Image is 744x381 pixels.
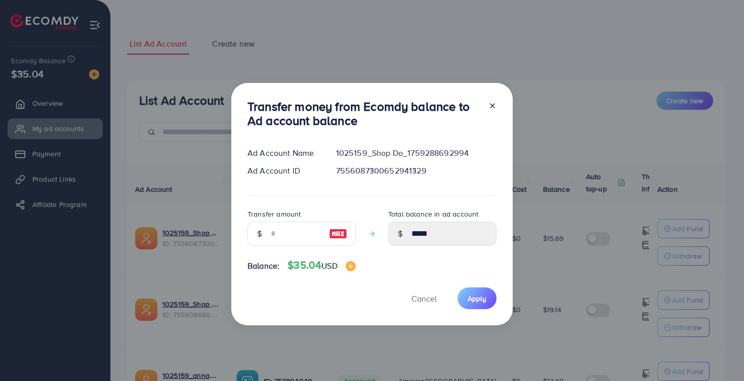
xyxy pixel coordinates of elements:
[329,228,347,240] img: image
[247,209,301,219] label: Transfer amount
[399,287,449,309] button: Cancel
[247,260,279,272] span: Balance:
[239,165,328,177] div: Ad Account ID
[411,293,437,304] span: Cancel
[701,335,736,373] iframe: Chat
[388,209,478,219] label: Total balance in ad account
[239,147,328,159] div: Ad Account Name
[458,287,497,309] button: Apply
[247,99,480,129] h3: Transfer money from Ecomdy balance to Ad account balance
[346,261,356,271] img: image
[287,259,355,272] h4: $35.04
[321,260,337,271] span: USD
[468,293,486,304] span: Apply
[328,147,505,159] div: 1025159_Shop Do_1759288692994
[328,165,505,177] div: 7556087300652941329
